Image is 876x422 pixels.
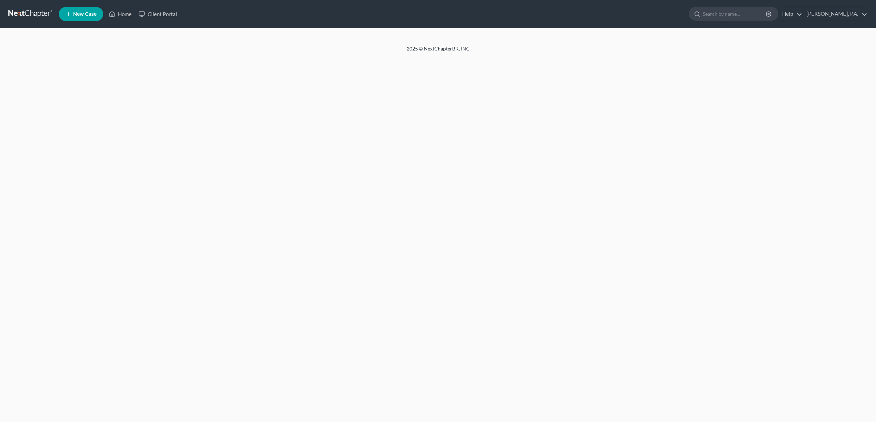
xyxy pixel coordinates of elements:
input: Search by name... [703,7,767,20]
a: Help [779,8,802,20]
a: Client Portal [135,8,181,20]
a: [PERSON_NAME], P.A. [803,8,867,20]
div: 2025 © NextChapterBK, INC [239,45,638,58]
span: New Case [73,12,97,17]
a: Home [105,8,135,20]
